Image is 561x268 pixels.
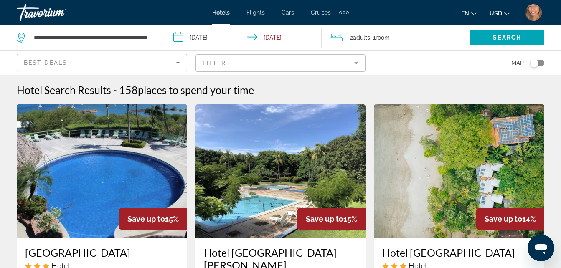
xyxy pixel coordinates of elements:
span: places to spend your time [138,83,254,96]
span: Room [376,34,390,41]
button: Filter [195,54,366,72]
a: Travorium [17,2,100,23]
span: - [113,83,117,96]
span: 2 [350,32,370,43]
h2: 158 [119,83,254,96]
iframe: Button to launch messaging window [528,235,554,261]
span: Best Deals [24,59,67,66]
img: Z [525,4,542,21]
button: Toggle map [524,59,544,67]
button: User Menu [523,4,544,21]
button: Change currency [490,7,510,19]
div: 15% [119,208,187,230]
img: Hotel image [17,104,187,238]
div: 15% [297,208,366,230]
a: Hotel [GEOGRAPHIC_DATA] [382,246,536,259]
a: Cruises [311,9,331,16]
a: Flights [246,9,265,16]
div: 14% [476,208,544,230]
span: en [461,10,469,17]
span: Adults [353,34,370,41]
button: Travelers: 2 adults, 0 children [322,25,470,50]
span: USD [490,10,502,17]
span: Save up to [485,215,522,223]
h1: Hotel Search Results [17,83,111,96]
a: Hotels [212,9,230,16]
button: Change language [461,7,477,19]
mat-select: Sort by [24,58,180,68]
button: Search [470,30,544,45]
span: Save up to [306,215,343,223]
img: Hotel image [195,104,366,238]
span: Save up to [127,215,165,223]
a: Cars [282,9,294,16]
span: Map [511,57,524,69]
button: Check-in date: Oct 21, 2025 Check-out date: Oct 24, 2025 [165,25,322,50]
span: Search [493,34,521,41]
img: Hotel image [374,104,544,238]
a: [GEOGRAPHIC_DATA] [25,246,179,259]
span: , 1 [370,32,390,43]
button: Extra navigation items [339,6,349,19]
